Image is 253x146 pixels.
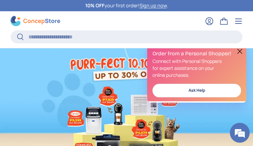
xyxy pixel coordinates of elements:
img: ConcepStore [11,16,60,26]
p: your first order! . [85,2,168,9]
strong: 10% OFF [85,2,105,9]
p: Connect with Personal Shoppers for expert assistance on your online purchases. [152,58,241,78]
a: Sign up now [140,2,167,9]
a: Ask Help [152,84,241,97]
h2: Order from a Personal Shopper! [152,50,241,57]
